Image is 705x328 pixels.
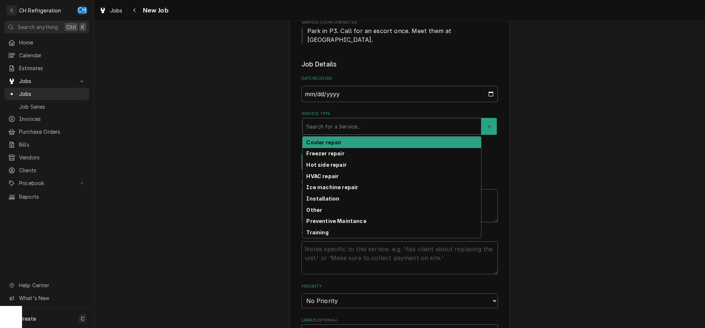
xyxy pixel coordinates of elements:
span: Park in P3. Call for an escort once. Meet them at [GEOGRAPHIC_DATA]. [307,27,453,43]
a: Home [4,36,89,48]
a: Invoices [4,113,89,125]
span: Jobs [110,7,123,14]
a: Calendar [4,49,89,61]
legend: Job Details [301,60,498,69]
button: Search anythingCtrlK [4,21,89,33]
label: Job Type [301,144,498,150]
div: Technician Instructions [301,231,498,274]
div: CH Refrigeration [19,7,61,14]
span: Jobs [19,90,86,98]
div: Date Received [301,76,498,102]
button: Navigate back [129,4,141,16]
strong: Freezer repair [306,150,344,156]
span: Help Center [19,281,85,289]
strong: Ice machine repair [306,184,358,190]
button: Create New Service [481,118,497,135]
strong: Preventive Maintance [306,218,366,224]
label: Priority [301,284,498,289]
a: Bills [4,138,89,151]
div: Job Type [301,144,498,170]
label: Date Received [301,76,498,82]
strong: HVAC repair [306,173,339,179]
label: Labels [301,317,498,323]
a: Go to What's New [4,292,89,304]
strong: Other [306,207,322,213]
span: Estimates [19,64,86,72]
label: Technician Instructions [301,231,498,237]
span: What's New [19,294,85,302]
svg: Create New Service [487,124,491,129]
span: ( optional ) [316,318,337,322]
span: Service Location Notes [301,26,498,44]
span: New Job [141,6,169,15]
div: Service Location Notes [301,19,498,44]
strong: Hot side repair [306,162,346,168]
span: Jobs [19,77,75,85]
a: Clients [4,164,89,176]
a: Jobs [4,88,89,100]
div: Reason For Call [301,179,498,222]
div: Chris Hiraga's Avatar [77,5,87,15]
span: Home [19,39,86,46]
div: Priority [301,284,498,308]
a: Purchase Orders [4,126,89,138]
span: Vendors [19,154,86,161]
span: Invoices [19,115,86,123]
span: K [81,23,84,31]
strong: Training [306,229,328,235]
span: Clients [19,166,86,174]
a: Jobs [96,4,126,17]
span: C [81,315,84,322]
span: Pricebook [19,179,75,187]
a: Reports [4,191,89,203]
span: Service Location Notes [301,19,498,25]
a: Vendors [4,151,89,163]
label: Service Type [301,111,498,117]
a: Go to Help Center [4,279,89,291]
div: CH [77,5,87,15]
strong: Installation [306,195,339,202]
label: Reason For Call [301,179,498,185]
span: Job Series [19,103,86,111]
div: C [7,5,17,15]
a: Go to Jobs [4,75,89,87]
span: Create [19,316,36,322]
span: Calendar [19,51,86,59]
input: yyyy-mm-dd [301,86,498,102]
span: Ctrl [66,23,76,31]
a: Job Series [4,101,89,113]
strong: Cooler repair [306,139,341,145]
span: Bills [19,141,86,148]
a: Go to Pricebook [4,177,89,189]
div: Service Type [301,111,498,135]
a: Estimates [4,62,89,74]
span: Search anything [18,23,58,31]
span: Reports [19,193,86,201]
span: Purchase Orders [19,128,86,136]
